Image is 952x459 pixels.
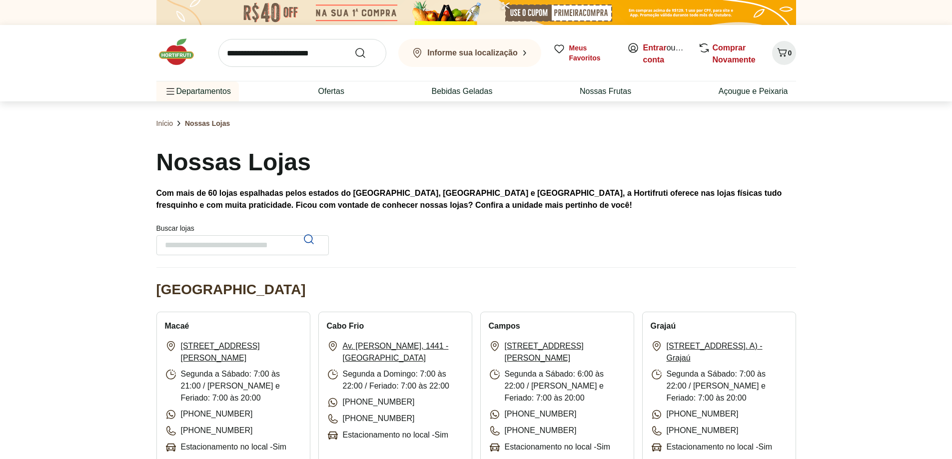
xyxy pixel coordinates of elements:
p: [PHONE_NUMBER] [165,408,253,421]
a: Av. [PERSON_NAME], 1441 - [GEOGRAPHIC_DATA] [343,340,464,364]
button: Menu [164,79,176,103]
input: search [218,39,386,67]
input: Buscar lojasPesquisar [156,235,329,255]
p: [PHONE_NUMBER] [327,413,415,425]
p: Estacionamento no local - Sim [327,429,449,442]
p: [PHONE_NUMBER] [327,396,415,409]
b: Informe sua localização [427,48,518,57]
a: [STREET_ADDRESS][PERSON_NAME] [505,340,626,364]
h2: [GEOGRAPHIC_DATA] [156,280,306,300]
p: Estacionamento no local - Sim [489,441,611,454]
p: [PHONE_NUMBER] [651,425,739,437]
a: [STREET_ADDRESS][PERSON_NAME] [181,340,302,364]
span: Meus Favoritos [569,43,615,63]
p: [PHONE_NUMBER] [165,425,253,437]
a: [STREET_ADDRESS]. A) - Grajaú [667,340,788,364]
span: Departamentos [164,79,231,103]
button: Informe sua localização [398,39,541,67]
p: Estacionamento no local - Sim [651,441,773,454]
h2: Macaé [165,320,189,332]
a: Entrar [643,43,667,52]
p: Estacionamento no local - Sim [165,441,287,454]
button: Pesquisar [297,227,321,251]
h2: Grajaú [651,320,676,332]
p: [PHONE_NUMBER] [489,425,577,437]
h2: Campos [489,320,520,332]
p: Segunda a Domingo: 7:00 às 22:00 / Feriado: 7:00 às 22:00 [327,368,464,392]
p: Segunda a Sábado: 6:00 às 22:00 / [PERSON_NAME] e Feriado: 7:00 às 20:00 [489,368,626,404]
span: ou [643,42,688,66]
a: Bebidas Geladas [432,85,493,97]
a: Comprar Novamente [713,43,756,64]
p: Com mais de 60 lojas espalhadas pelos estados do [GEOGRAPHIC_DATA], [GEOGRAPHIC_DATA] e [GEOGRAPH... [156,187,796,211]
a: Nossas Frutas [580,85,631,97]
p: Segunda a Sábado: 7:00 às 21:00 / [PERSON_NAME] e Feriado: 7:00 às 20:00 [165,368,302,404]
a: Açougue e Peixaria [719,85,788,97]
h2: Cabo Frio [327,320,364,332]
a: Ofertas [318,85,344,97]
p: Segunda a Sábado: 7:00 às 22:00 / [PERSON_NAME] e Feriado: 7:00 às 20:00 [651,368,788,404]
p: [PHONE_NUMBER] [651,408,739,421]
label: Buscar lojas [156,223,329,255]
img: Hortifruti [156,37,206,67]
p: [PHONE_NUMBER] [489,408,577,421]
button: Carrinho [772,41,796,65]
a: Início [156,118,173,128]
h1: Nossas Lojas [156,145,311,179]
a: Meus Favoritos [553,43,615,63]
button: Submit Search [354,47,378,59]
span: 0 [788,49,792,57]
span: Nossas Lojas [185,118,230,128]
